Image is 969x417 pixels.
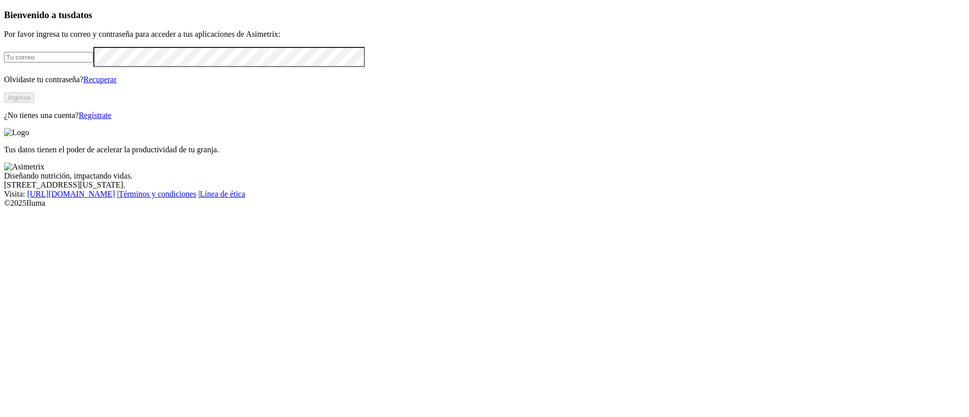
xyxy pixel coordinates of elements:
img: Logo [4,128,29,137]
p: Por favor ingresa tu correo y contraseña para acceder a tus aplicaciones de Asimetrix: [4,30,965,39]
a: Regístrate [79,111,112,120]
div: Visita : | | [4,190,965,199]
button: Ingresa [4,92,34,103]
div: © 2025 Iluma [4,199,965,208]
a: Línea de ética [200,190,245,198]
a: Recuperar [83,75,117,84]
h3: Bienvenido a tus [4,10,965,21]
span: datos [71,10,92,20]
p: Tus datos tienen el poder de acelerar la productividad de tu granja. [4,145,965,154]
p: Olvidaste tu contraseña? [4,75,965,84]
div: [STREET_ADDRESS][US_STATE]. [4,181,965,190]
p: ¿No tienes una cuenta? [4,111,965,120]
input: Tu correo [4,52,93,63]
div: Diseñando nutrición, impactando vidas. [4,171,965,181]
a: [URL][DOMAIN_NAME] [27,190,115,198]
img: Asimetrix [4,162,44,171]
a: Términos y condiciones [119,190,196,198]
